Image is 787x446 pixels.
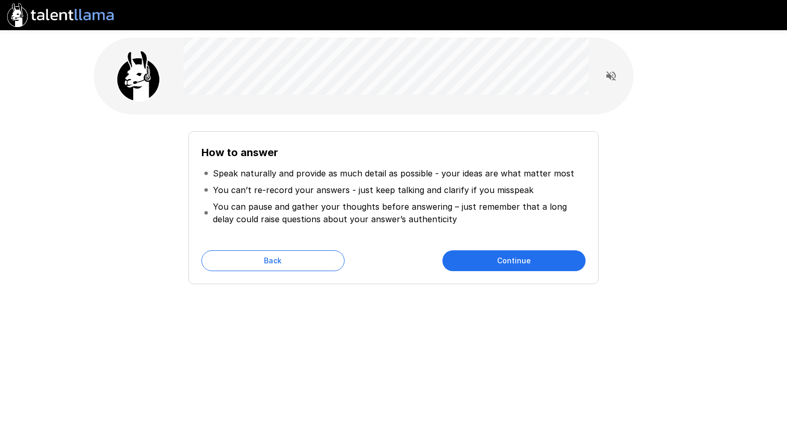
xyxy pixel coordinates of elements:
button: Read questions aloud [601,66,621,86]
p: You can’t re-record your answers - just keep talking and clarify if you misspeak [213,184,534,196]
p: You can pause and gather your thoughts before answering – just remember that a long delay could r... [213,200,583,225]
p: Speak naturally and provide as much detail as possible - your ideas are what matter most [213,167,574,180]
button: Continue [442,250,586,271]
button: Back [201,250,345,271]
img: llama_clean.png [112,50,164,102]
b: How to answer [201,146,278,159]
